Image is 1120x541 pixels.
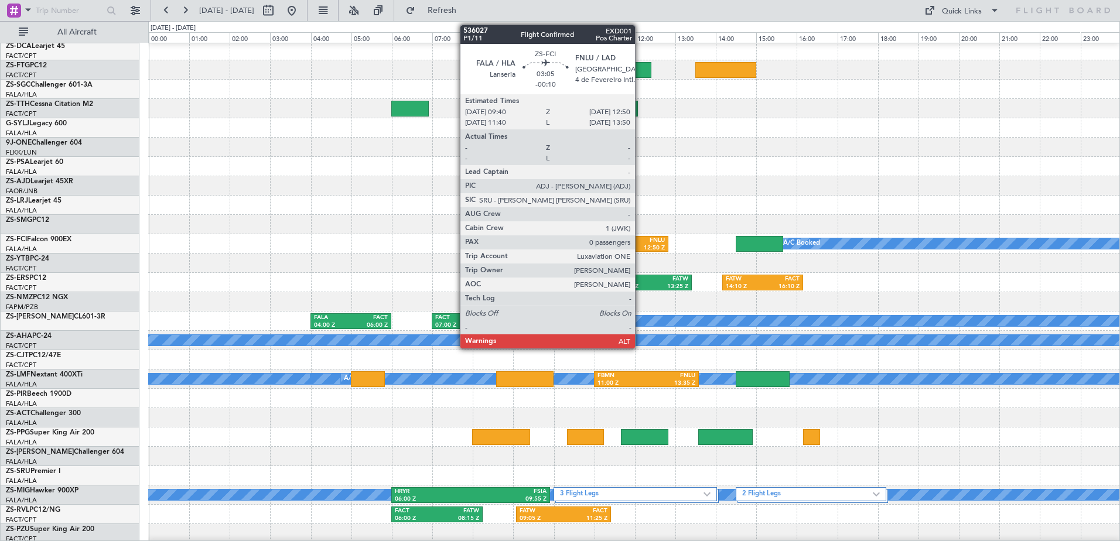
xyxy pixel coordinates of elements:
[797,32,837,43] div: 16:00
[6,90,37,99] a: FALA/HLA
[543,244,604,252] div: 09:40 Z
[6,236,71,243] a: ZS-FCIFalcon 900EX
[595,32,635,43] div: 11:00
[6,255,30,262] span: ZS-YTB
[6,515,36,524] a: FACT/CPT
[418,6,467,15] span: Refresh
[6,245,37,254] a: FALA/HLA
[6,457,37,466] a: FALA/HLA
[351,321,388,330] div: 06:00 Z
[6,468,60,475] a: ZS-SRUPremier I
[6,506,60,513] a: ZS-RVLPC12/NG
[395,488,471,496] div: HRYR
[6,101,30,108] span: ZS-TTH
[617,275,653,283] div: FACT
[6,148,37,157] a: FLKK/LUN
[6,283,36,292] a: FACT/CPT
[537,109,586,117] div: 09:30 Z
[6,448,124,456] a: ZS-[PERSON_NAME]Challenger 604
[13,23,127,42] button: All Aircraft
[395,515,437,523] div: 06:00 Z
[473,32,513,43] div: 08:00
[653,275,689,283] div: FATW
[6,399,37,408] a: FALA/HLA
[6,352,61,359] a: ZS-CJTPC12/47E
[1040,32,1080,43] div: 22:00
[6,419,37,427] a: FALA/HLA
[999,32,1040,43] div: 21:00
[6,167,37,176] a: FALA/HLA
[6,303,38,311] a: FAPM/PZB
[6,159,30,166] span: ZS-PSA
[344,370,381,388] div: A/C Booked
[6,333,32,340] span: ZS-AHA
[6,294,68,301] a: ZS-NMZPC12 NGX
[189,32,230,43] div: 01:00
[351,32,392,43] div: 05:00
[756,32,797,43] div: 15:00
[6,496,37,505] a: FALA/HLA
[597,379,647,388] div: 11:00 Z
[432,32,473,43] div: 07:00
[6,120,67,127] a: G-SYLJLegacy 600
[597,372,647,380] div: FBMN
[6,429,94,436] a: ZS-PPGSuper King Air 200
[392,32,432,43] div: 06:00
[520,515,564,523] div: 09:05 Z
[586,109,635,117] div: 12:05 Z
[471,488,547,496] div: FSIA
[6,468,30,475] span: ZS-SRU
[6,391,27,398] span: ZS-PIR
[6,71,36,80] a: FACT/CPT
[435,321,471,330] div: 07:00 Z
[942,6,982,18] div: Quick Links
[726,275,763,283] div: FATW
[30,28,124,36] span: All Aircraft
[6,217,32,224] span: ZS-SMG
[395,495,471,504] div: 06:00 Z
[6,371,30,378] span: ZS-LMF
[675,32,716,43] div: 13:00
[435,314,471,322] div: FACT
[6,139,32,146] span: 9J-ONE
[742,489,873,499] label: 2 Flight Legs
[6,62,47,69] a: ZS-FTGPC12
[6,264,36,273] a: FACT/CPT
[873,492,880,497] img: arrow-gray.svg
[560,489,704,499] label: 3 Flight Legs
[471,321,507,330] div: 08:55 Z
[513,312,550,330] div: A/C Booked
[513,32,554,43] div: 09:00
[6,526,30,533] span: ZS-PZU
[716,32,756,43] div: 14:00
[6,429,30,436] span: ZS-PPG
[6,81,93,88] a: ZS-SGCChallenger 601-3A
[230,32,270,43] div: 02:00
[646,379,695,388] div: 13:35 Z
[646,372,695,380] div: FNLU
[6,197,28,204] span: ZS-LRJ
[6,101,93,108] a: ZS-TTHCessna Citation M2
[6,380,37,389] a: FALA/HLA
[6,391,71,398] a: ZS-PIRBeech 1900D
[6,81,30,88] span: ZS-SGC
[6,526,94,533] a: ZS-PZUSuper King Air 200
[918,1,1005,20] button: Quick Links
[6,187,37,196] a: FAOR/JNB
[918,32,959,43] div: 19:00
[635,32,675,43] div: 12:00
[6,410,30,417] span: ZS-ACT
[400,1,470,20] button: Refresh
[617,283,653,291] div: 11:30 Z
[6,62,30,69] span: ZS-FTG
[6,109,36,118] a: FACT/CPT
[6,217,49,224] a: ZS-SMGPC12
[6,438,37,447] a: FALA/HLA
[653,283,689,291] div: 13:25 Z
[151,23,196,33] div: [DATE] - [DATE]
[6,178,30,185] span: ZS-AJD
[199,5,254,16] span: [DATE] - [DATE]
[314,314,351,322] div: FALA
[311,32,351,43] div: 04:00
[554,32,595,43] div: 10:00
